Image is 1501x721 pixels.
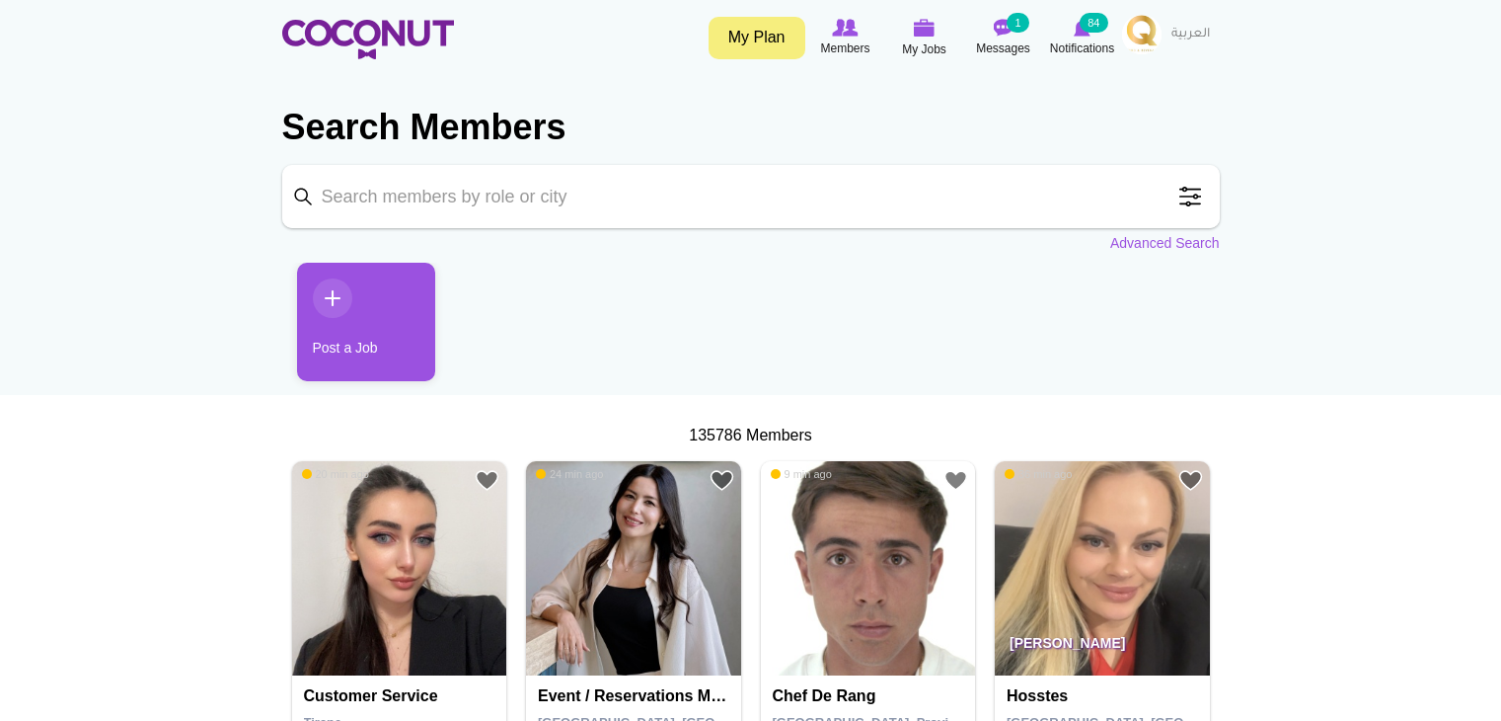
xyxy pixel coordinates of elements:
[1080,13,1107,33] small: 84
[943,468,968,493] a: Add to Favourites
[914,19,936,37] img: My Jobs
[302,467,369,481] span: 20 min ago
[709,17,805,59] a: My Plan
[1043,15,1122,60] a: Notifications Notifications 84
[964,15,1043,60] a: Messages Messages 1
[1007,13,1028,33] small: 1
[1074,19,1090,37] img: Notifications
[282,104,1220,151] h2: Search Members
[1005,467,1072,481] span: 36 min ago
[304,687,500,705] h4: Customer Service
[475,468,499,493] a: Add to Favourites
[773,687,969,705] h4: Chef de Rang
[995,620,1210,676] p: [PERSON_NAME]
[538,687,734,705] h4: Event / Reservations Manager
[536,467,603,481] span: 24 min ago
[885,15,964,61] a: My Jobs My Jobs
[820,39,869,58] span: Members
[976,39,1030,58] span: Messages
[1110,233,1220,253] a: Advanced Search
[1050,39,1114,58] span: Notifications
[282,20,454,59] img: Home
[1007,687,1203,705] h4: Hosstes
[282,425,1220,447] div: 135786 Members
[1178,468,1203,493] a: Add to Favourites
[282,165,1220,228] input: Search members by role or city
[282,263,420,396] li: 1 / 1
[902,40,946,59] span: My Jobs
[994,19,1013,37] img: Messages
[297,263,435,381] a: Post a Job
[710,468,734,493] a: Add to Favourites
[1162,15,1220,54] a: العربية
[832,19,858,37] img: Browse Members
[771,467,832,481] span: 9 min ago
[806,15,885,60] a: Browse Members Members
